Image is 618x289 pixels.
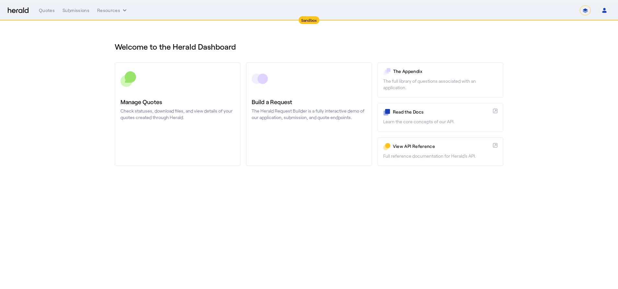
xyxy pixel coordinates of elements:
[97,7,128,14] button: Resources dropdown menu
[120,108,235,121] p: Check statuses, download files, and view details of your quotes created through Herald.
[115,62,241,166] a: Manage QuotesCheck statuses, download files, and view details of your quotes created through Herald.
[393,143,490,150] p: View API Reference
[115,42,503,52] h1: Welcome to the Herald Dashboard
[377,137,503,166] a: View API ReferenceFull reference documentation for Herald's API.
[252,97,366,106] h3: Build a Request
[393,109,490,115] p: Read the Docs
[39,7,55,14] div: Quotes
[299,16,320,24] div: Sandbox
[377,62,503,98] a: The AppendixThe full library of questions associated with an application.
[63,7,89,14] div: Submissions
[246,62,372,166] a: Build a RequestThe Herald Request Builder is a fully interactive demo of our application, submiss...
[8,7,29,14] img: Herald Logo
[383,118,498,125] p: Learn the core concepts of our API.
[383,78,498,91] p: The full library of questions associated with an application.
[393,68,498,75] p: The Appendix
[120,97,235,106] h3: Manage Quotes
[383,153,498,159] p: Full reference documentation for Herald's API.
[377,103,503,132] a: Read the DocsLearn the core concepts of our API.
[252,108,366,121] p: The Herald Request Builder is a fully interactive demo of our application, submission, and quote ...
